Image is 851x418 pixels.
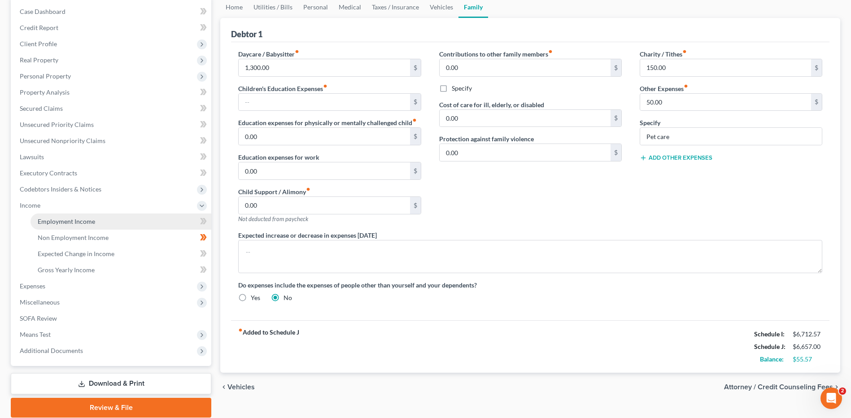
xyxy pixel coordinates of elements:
input: -- [239,128,410,145]
div: $ [611,110,621,127]
a: Unsecured Nonpriority Claims [13,133,211,149]
label: Other Expenses [640,84,688,93]
button: Attorney / Credit Counseling Fees chevron_right [724,383,840,391]
label: Education expenses for work [238,152,319,162]
a: Property Analysis [13,84,211,100]
div: $6,657.00 [793,342,822,351]
a: Credit Report [13,20,211,36]
button: chevron_left Vehicles [220,383,255,391]
label: Protection against family violence [439,134,534,144]
input: -- [239,59,410,76]
i: fiber_manual_record [306,187,310,192]
span: Lawsuits [20,153,44,161]
i: fiber_manual_record [682,49,687,54]
span: Vehicles [227,383,255,391]
iframe: Intercom live chat [820,388,842,409]
span: Unsecured Priority Claims [20,121,94,128]
label: Contributions to other family members [439,49,553,59]
div: $ [410,128,421,145]
span: Real Property [20,56,58,64]
i: fiber_manual_record [684,84,688,88]
div: $ [811,94,822,111]
i: fiber_manual_record [238,328,243,332]
label: Charity / Tithes [640,49,687,59]
span: Personal Property [20,72,71,80]
a: Expected Change in Income [31,246,211,262]
label: Cost of care for ill, elderly, or disabled [439,100,544,109]
label: Children's Education Expenses [238,84,327,93]
input: Specify... [640,128,822,145]
span: Secured Claims [20,104,63,112]
span: Employment Income [38,218,95,225]
i: fiber_manual_record [295,49,299,54]
strong: Schedule J: [754,343,786,350]
span: Client Profile [20,40,57,48]
div: $ [410,162,421,179]
strong: Balance: [760,355,784,363]
i: fiber_manual_record [548,49,553,54]
span: Not deducted from paycheck [238,215,308,222]
span: Additional Documents [20,347,83,354]
a: Unsecured Priority Claims [13,117,211,133]
span: Expenses [20,282,45,290]
input: -- [640,94,811,111]
input: -- [640,59,811,76]
span: Property Analysis [20,88,70,96]
input: -- [239,197,410,214]
label: Do expenses include the expenses of people other than yourself and your dependents? [238,280,822,290]
i: fiber_manual_record [323,84,327,88]
span: Codebtors Insiders & Notices [20,185,101,193]
span: Means Test [20,331,51,338]
input: -- [440,110,611,127]
div: Debtor 1 [231,29,262,39]
span: SOFA Review [20,314,57,322]
div: $6,712.57 [793,330,822,339]
a: Review & File [11,398,211,418]
i: fiber_manual_record [412,118,417,122]
span: Income [20,201,40,209]
label: Daycare / Babysitter [238,49,299,59]
label: Yes [251,293,260,302]
input: -- [440,59,611,76]
label: Child Support / Alimony [238,187,310,196]
span: Expected Change in Income [38,250,114,257]
span: Case Dashboard [20,8,65,15]
input: -- [239,162,410,179]
i: chevron_right [833,383,840,391]
label: Specify [452,84,472,93]
label: No [284,293,292,302]
label: Expected increase or decrease in expenses [DATE] [238,231,377,240]
div: $ [611,59,621,76]
span: Gross Yearly Income [38,266,95,274]
span: Executory Contracts [20,169,77,177]
a: Non Employment Income [31,230,211,246]
div: $55.57 [793,355,822,364]
a: Secured Claims [13,100,211,117]
span: 2 [839,388,846,395]
div: $ [410,59,421,76]
div: $ [410,197,421,214]
button: Add Other Expenses [640,154,712,161]
a: Download & Print [11,373,211,394]
span: Miscellaneous [20,298,60,306]
div: $ [611,144,621,161]
div: $ [410,94,421,111]
input: -- [239,94,410,111]
span: Unsecured Nonpriority Claims [20,137,105,144]
span: Credit Report [20,24,58,31]
label: Specify [640,118,660,127]
a: SOFA Review [13,310,211,327]
a: Lawsuits [13,149,211,165]
a: Case Dashboard [13,4,211,20]
span: Attorney / Credit Counseling Fees [724,383,833,391]
a: Employment Income [31,213,211,230]
a: Gross Yearly Income [31,262,211,278]
a: Executory Contracts [13,165,211,181]
span: Non Employment Income [38,234,109,241]
strong: Schedule I: [754,330,785,338]
label: Education expenses for physically or mentally challenged child [238,118,417,127]
div: $ [811,59,822,76]
i: chevron_left [220,383,227,391]
strong: Added to Schedule J [238,328,299,366]
input: -- [440,144,611,161]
